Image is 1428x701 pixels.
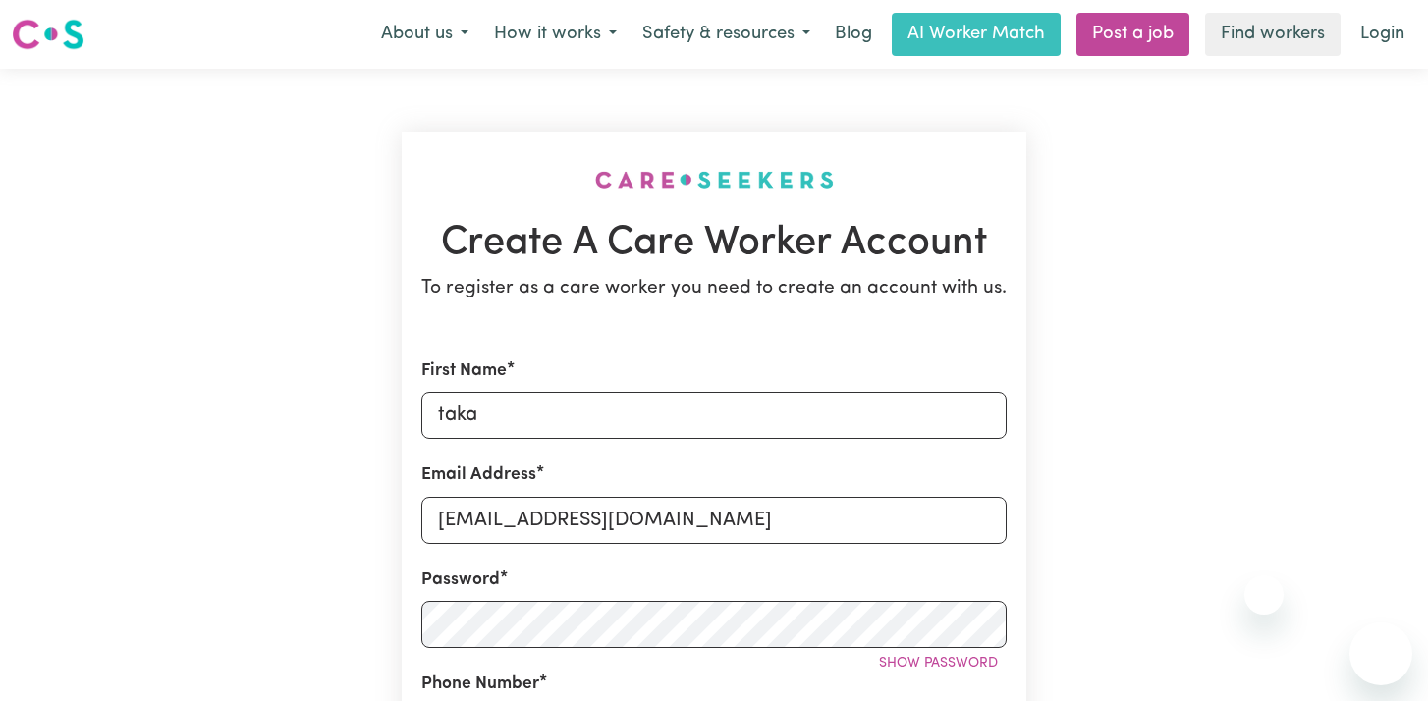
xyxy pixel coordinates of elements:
[630,14,823,55] button: Safety & resources
[421,275,1007,303] p: To register as a care worker you need to create an account with us.
[1349,622,1412,685] iframe: Button to launch messaging window
[12,12,84,57] a: Careseekers logo
[421,672,539,697] label: Phone Number
[823,13,884,56] a: Blog
[892,13,1061,56] a: AI Worker Match
[1076,13,1189,56] a: Post a job
[421,462,536,488] label: Email Address
[421,220,1007,267] h1: Create A Care Worker Account
[481,14,630,55] button: How it works
[421,567,500,593] label: Password
[1205,13,1341,56] a: Find workers
[12,17,84,52] img: Careseekers logo
[1348,13,1416,56] a: Login
[421,358,507,384] label: First Name
[368,14,481,55] button: About us
[421,497,1007,544] input: e.g. daniela.d88@gmail.com
[1244,575,1284,615] iframe: Close message
[870,648,1007,678] button: Show password
[879,656,998,671] span: Show password
[421,392,1007,439] input: e.g. Daniela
